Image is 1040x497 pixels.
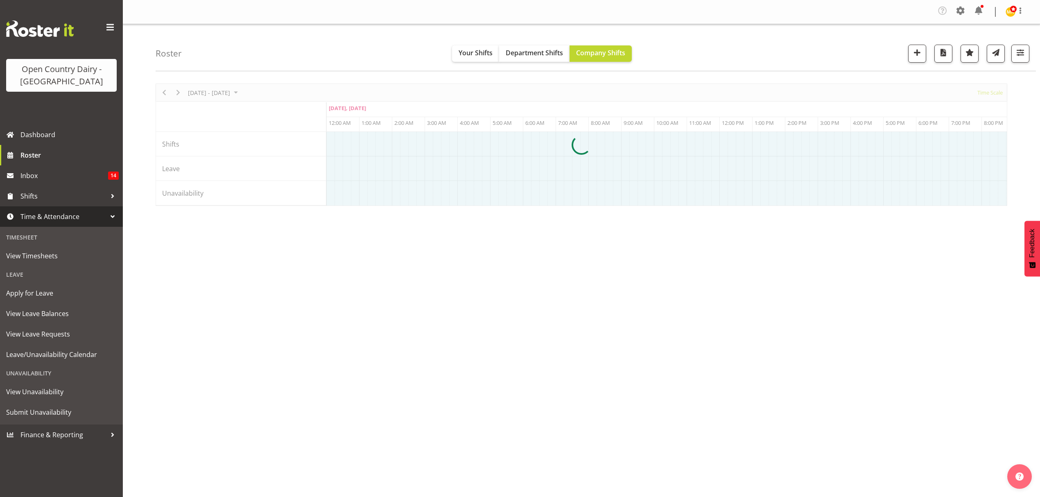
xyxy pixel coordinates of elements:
a: Apply for Leave [2,283,121,303]
button: Send a list of all shifts for the selected filtered period to all rostered employees. [987,45,1005,63]
span: Dashboard [20,129,119,141]
a: View Timesheets [2,246,121,266]
div: Leave [2,266,121,283]
span: View Timesheets [6,250,117,262]
span: Shifts [20,190,106,202]
h4: Roster [156,49,182,58]
span: View Unavailability [6,386,117,398]
button: Your Shifts [452,45,499,62]
span: Company Shifts [576,48,625,57]
button: Add a new shift [908,45,926,63]
span: Apply for Leave [6,287,117,299]
div: Timesheet [2,229,121,246]
img: milk-reception-awarua7542.jpg [1006,7,1015,17]
span: Time & Attendance [20,210,106,223]
button: Filter Shifts [1011,45,1029,63]
div: Unavailability [2,365,121,382]
img: help-xxl-2.png [1015,472,1024,481]
span: Department Shifts [506,48,563,57]
span: Inbox [20,169,108,182]
div: Open Country Dairy - [GEOGRAPHIC_DATA] [14,63,109,88]
span: Leave/Unavailability Calendar [6,348,117,361]
a: Submit Unavailability [2,402,121,422]
img: Rosterit website logo [6,20,74,37]
span: Feedback [1029,229,1036,258]
a: View Leave Balances [2,303,121,324]
span: Your Shifts [459,48,493,57]
span: Roster [20,149,119,161]
button: Feedback - Show survey [1024,221,1040,276]
span: 14 [108,172,119,180]
span: Finance & Reporting [20,429,106,441]
button: Highlight an important date within the roster. [961,45,979,63]
span: Submit Unavailability [6,406,117,418]
button: Company Shifts [570,45,632,62]
span: View Leave Requests [6,328,117,340]
button: Department Shifts [499,45,570,62]
span: View Leave Balances [6,307,117,320]
a: View Leave Requests [2,324,121,344]
a: View Unavailability [2,382,121,402]
button: Download a PDF of the roster according to the set date range. [934,45,952,63]
a: Leave/Unavailability Calendar [2,344,121,365]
